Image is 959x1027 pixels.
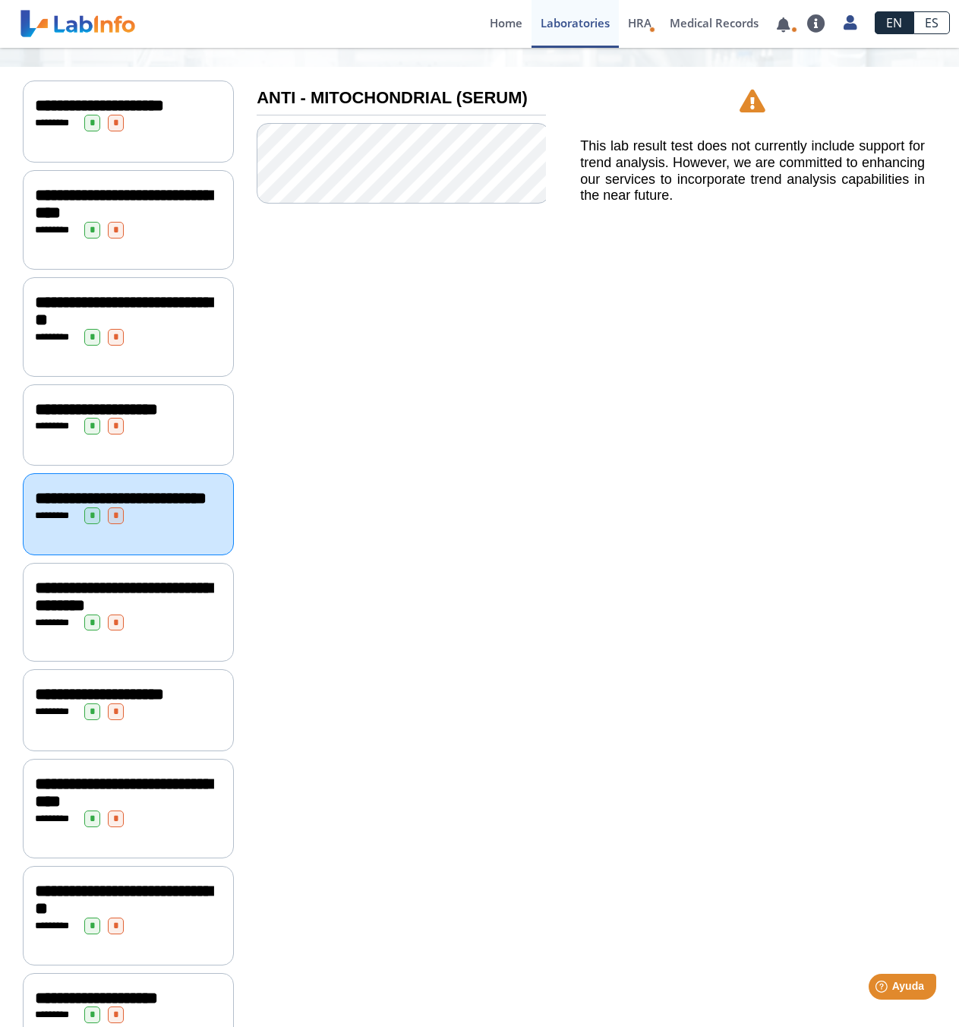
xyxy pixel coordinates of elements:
b: ANTI - MITOCHONDRIAL (SERUM) [257,88,528,107]
span: HRA [628,15,651,30]
a: EN [875,11,913,34]
iframe: Help widget launcher [824,968,942,1010]
h5: This lab result test does not currently include support for trend analysis. However, we are commi... [580,138,925,204]
a: ES [913,11,950,34]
